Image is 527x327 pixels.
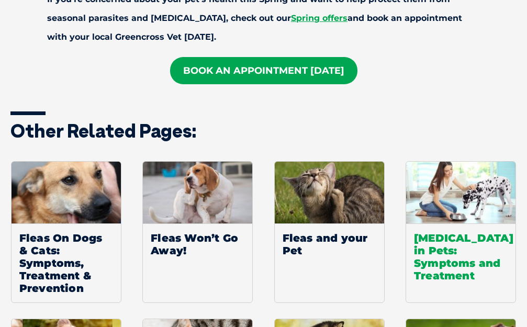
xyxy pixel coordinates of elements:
a: Book an appointment [DATE] [170,57,357,84]
a: Fleas On Dogs & Cats: Symptoms, Treatment & Prevention [11,161,121,303]
a: Spring offers [291,13,347,23]
a: Fleas Won’t Go Away! [142,161,253,303]
span: Fleas and your Pet [275,223,384,265]
h3: Other related pages: [10,121,517,140]
a: [MEDICAL_DATA] in Pets: Symptoms and Treatment [406,161,516,303]
span: [MEDICAL_DATA] in Pets: Symptoms and Treatment [406,223,515,290]
span: Fleas On Dogs & Cats: Symptoms, Treatment & Prevention [12,223,121,302]
span: Fleas Won’t Go Away! [143,223,252,265]
img: cat itching because it has a cat skin problem like fleas [275,162,384,223]
a: Fleas and your Pet [274,161,385,303]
